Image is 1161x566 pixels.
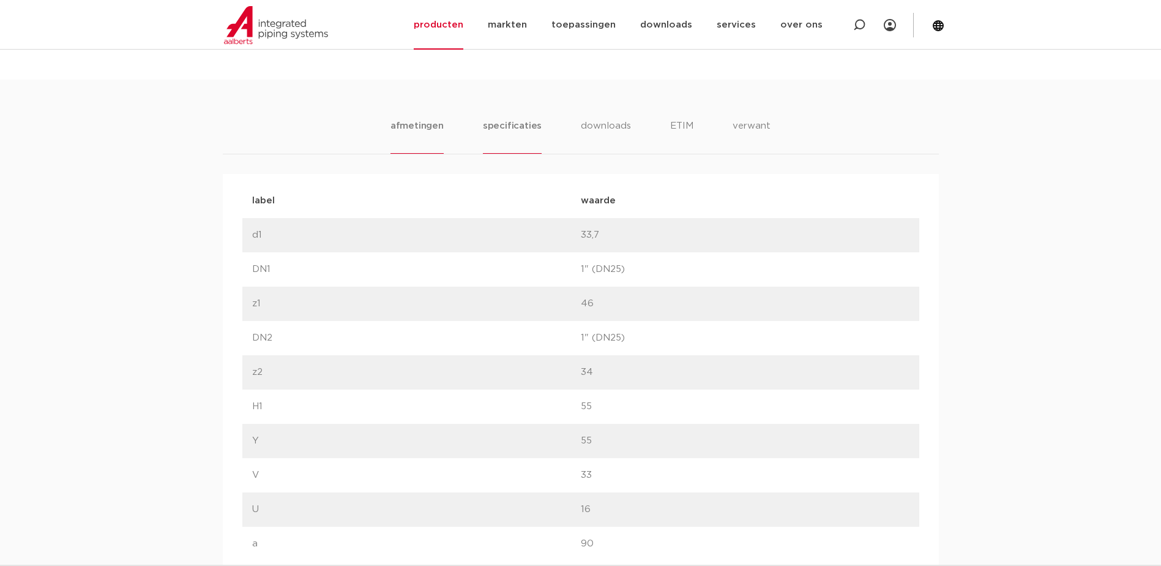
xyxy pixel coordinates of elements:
p: a [252,537,581,551]
li: specificaties [483,119,542,154]
p: d1 [252,228,581,243]
p: 34 [581,365,909,380]
p: 1" (DN25) [581,331,909,345]
p: waarde [581,194,909,208]
p: 55 [581,399,909,414]
p: H1 [252,399,581,414]
li: afmetingen [390,119,444,154]
p: z2 [252,365,581,380]
p: DN2 [252,331,581,345]
li: ETIM [670,119,693,154]
p: DN1 [252,262,581,277]
p: 33 [581,468,909,483]
li: verwant [733,119,771,154]
p: 16 [581,502,909,517]
p: 46 [581,296,909,311]
p: 1" (DN25) [581,262,909,277]
p: U [252,502,581,517]
p: label [252,194,581,208]
p: 55 [581,434,909,448]
li: downloads [581,119,631,154]
p: 33,7 [581,228,909,243]
p: Y [252,434,581,448]
p: 90 [581,537,909,551]
p: z1 [252,296,581,311]
p: V [252,468,581,483]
